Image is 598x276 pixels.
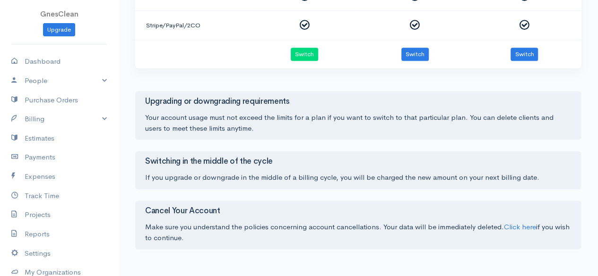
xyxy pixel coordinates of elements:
td: Stripe/PayPal/2CO [135,11,250,40]
button: Switch [291,48,318,61]
div: If you upgrade or downgrade in the middle of a billing cycle, you will be charged the new amount ... [145,172,571,183]
h3: Upgrading or downgrading requirements [145,97,571,106]
div: Your account usage must not exceed the limits for a plan if you want to switch to that particular... [145,112,571,134]
button: Switch [401,48,429,61]
a: Click here [504,222,536,231]
button: Switch [511,48,538,61]
a: Upgrade [43,23,75,37]
h3: Cancel Your Account [145,207,571,216]
span: GnesClean [40,9,78,18]
div: Make sure you understand the policies concerning account cancellations. Your data will be immedia... [145,222,571,243]
h3: Switching in the middle of the cycle [145,157,571,166]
